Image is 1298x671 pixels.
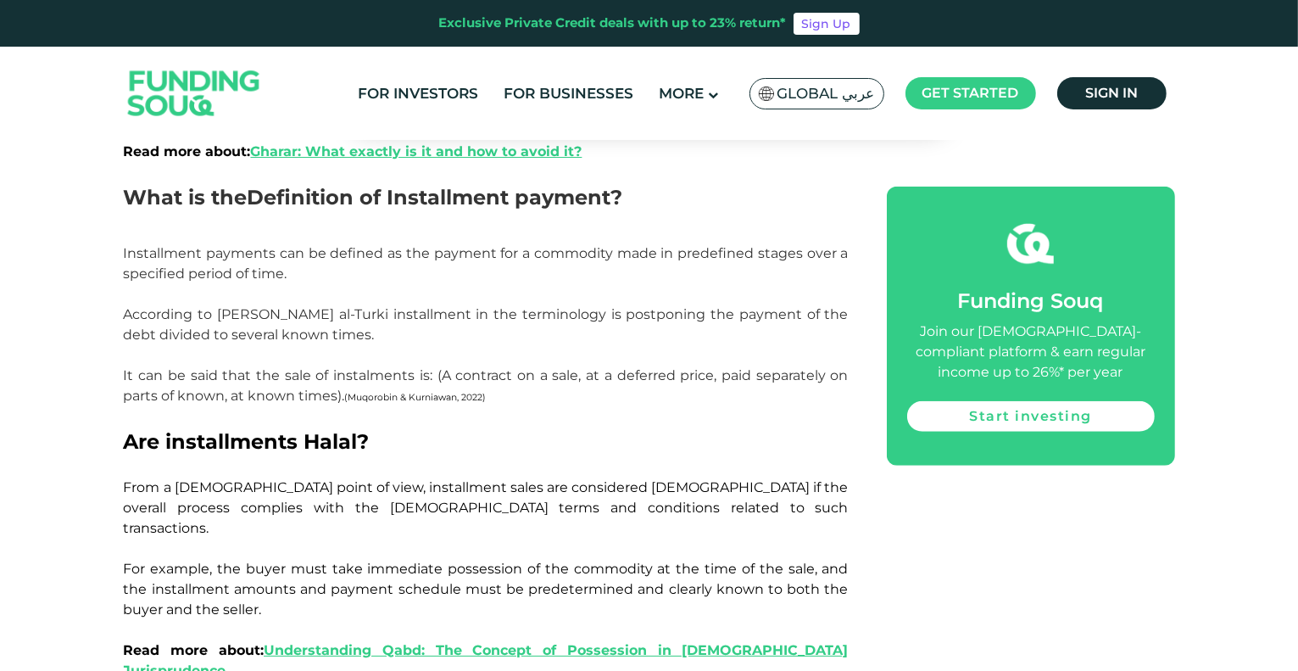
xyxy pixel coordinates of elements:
[499,80,638,108] a: For Businesses
[124,143,582,159] strong: Read more about:
[759,87,774,101] img: SA Flag
[345,392,487,403] span: (Muqorobin & Kurniawan, 2022)
[124,245,849,404] span: Installment payments can be defined as the payment for a commodity made in predefined stages over...
[124,429,370,454] span: Are installments Halal?
[1057,77,1167,109] a: Sign in
[111,51,277,137] img: Logo
[958,288,1104,313] span: Funding Souq
[251,143,582,159] a: Gharar: What exactly is it and how to avoid it?
[922,85,1019,101] span: Get started
[907,401,1155,432] a: Start investing
[124,479,849,618] span: From a [DEMOGRAPHIC_DATA] point of view, installment sales are considered [DEMOGRAPHIC_DATA] if t...
[907,322,1155,383] div: Join our [DEMOGRAPHIC_DATA]-compliant platform & earn regular income up to 26%* per year
[659,85,704,102] span: More
[124,185,248,210] span: What is the
[794,13,860,35] a: Sign Up
[777,84,875,103] span: Global عربي
[354,80,482,108] a: For Investors
[1085,85,1138,101] span: Sign in
[1007,221,1054,267] img: fsicon
[439,14,787,33] div: Exclusive Private Credit deals with up to 23% return*
[248,185,623,210] span: Definition of Installment payment?
[124,42,849,159] span: Due to its widespread use, it has become necessary to understand the legal ruling regarding its p...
